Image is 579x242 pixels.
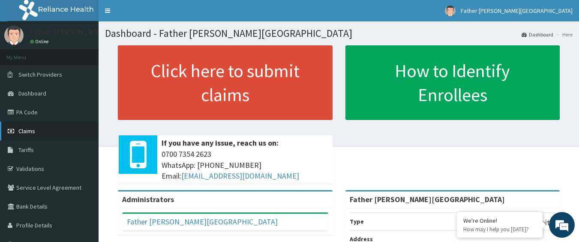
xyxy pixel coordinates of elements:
[30,39,51,45] a: Online
[445,6,456,16] img: User Image
[162,138,279,148] b: If you have any issue, reach us on:
[345,45,560,120] a: How to Identify Enrollees
[463,217,536,224] div: We're Online!
[18,127,35,135] span: Claims
[127,217,278,227] a: Father [PERSON_NAME][GEOGRAPHIC_DATA]
[30,28,180,36] p: Father [PERSON_NAME][GEOGRAPHIC_DATA]
[350,218,364,225] b: Type
[554,31,573,38] li: Here
[350,194,505,204] strong: Father [PERSON_NAME][GEOGRAPHIC_DATA]
[118,45,333,120] a: Click here to submit claims
[105,28,573,39] h1: Dashboard - Father [PERSON_NAME][GEOGRAPHIC_DATA]
[18,90,46,97] span: Dashboard
[18,146,34,154] span: Tariffs
[4,26,24,45] img: User Image
[162,149,328,182] span: 0700 7354 2623 WhatsApp: [PHONE_NUMBER] Email:
[463,226,536,233] p: How may I help you today?
[181,171,299,181] a: [EMAIL_ADDRESS][DOMAIN_NAME]
[122,194,174,204] b: Administrators
[461,7,573,15] span: Father [PERSON_NAME][GEOGRAPHIC_DATA]
[18,71,62,78] span: Switch Providers
[522,31,553,38] a: Dashboard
